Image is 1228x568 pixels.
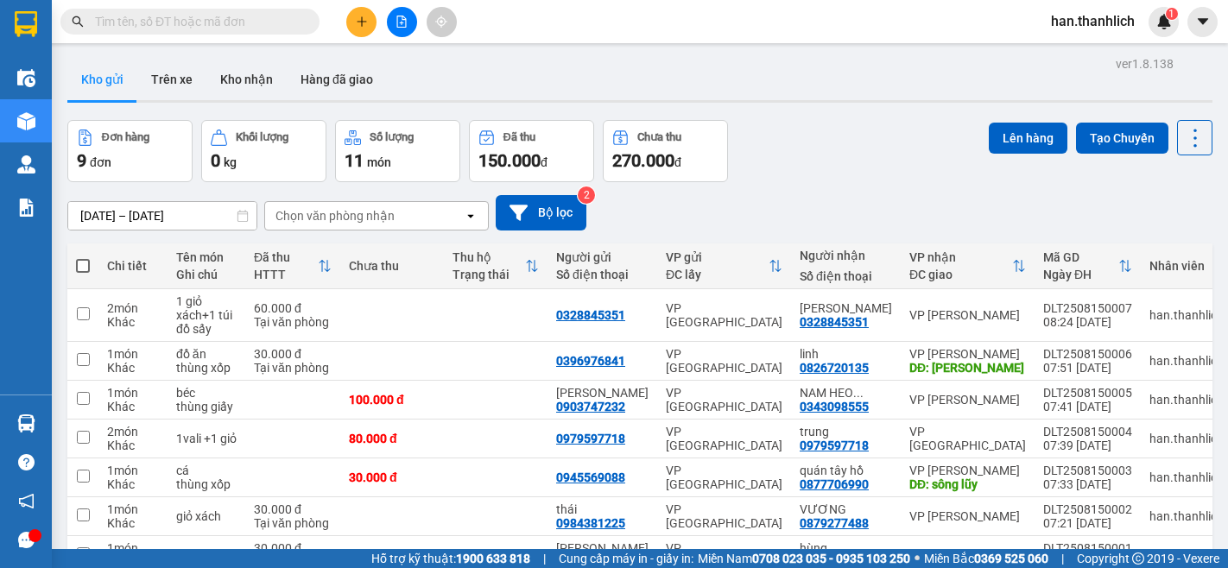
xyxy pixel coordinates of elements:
span: message [18,532,35,548]
strong: 0369 525 060 [974,552,1048,565]
div: 0328845351 [556,308,625,322]
div: han.thanhlich [1149,432,1224,445]
div: 2 món [107,301,159,315]
div: VP [GEOGRAPHIC_DATA] [666,502,782,530]
div: Người nhận [800,249,892,262]
div: 07:41 [DATE] [1043,400,1132,413]
div: Đã thu [503,131,535,143]
div: DLT2508150004 [1043,425,1132,439]
button: Tạo Chuyến [1076,123,1168,154]
button: Hàng đã giao [287,59,387,100]
div: 1vali +1 giỏ [176,432,237,445]
span: caret-down [1195,14,1211,29]
div: Khác [107,400,159,413]
div: Khác [107,439,159,452]
div: 0343098555 [800,400,869,413]
span: copyright [1132,552,1144,565]
div: 0826720135 [800,361,869,375]
span: search [72,16,84,28]
div: VP [PERSON_NAME] [909,548,1026,562]
div: ver 1.8.138 [1116,54,1174,73]
div: ANH THIỆU [556,541,649,555]
div: Ngày ĐH [1043,268,1118,281]
span: Hỗ trợ kỹ thuật: [371,549,530,568]
button: Trên xe [137,59,206,100]
div: 30.000 đ [254,347,332,361]
div: quán tây hồ [800,464,892,477]
span: đ [674,155,681,169]
div: VP [PERSON_NAME] [909,464,1026,477]
span: Cung cấp máy in - giấy in: [559,549,693,568]
div: béc [176,386,237,400]
div: đồ ăn [176,347,237,361]
div: ĐC lấy [666,268,769,281]
div: Tên món [176,250,237,264]
span: han.thanhlich [1037,10,1149,32]
span: notification [18,493,35,509]
div: thùng giấy [176,400,237,413]
div: Chi tiết [107,259,159,273]
span: aim [435,16,447,28]
div: 30.000 đ [254,541,332,555]
input: Tìm tên, số ĐT hoặc mã đơn [95,12,299,31]
sup: 2 [578,186,595,204]
button: Đã thu150.000đ [469,120,594,182]
div: VP nhận [909,250,1012,264]
div: DĐ: hồng sơn [909,361,1026,375]
th: Toggle SortBy [444,243,548,289]
button: Số lượng11món [335,120,460,182]
button: file-add [387,7,417,37]
div: 0396976841 [556,354,625,368]
div: thùng xốp [176,361,237,375]
div: VP [GEOGRAPHIC_DATA] [909,425,1026,452]
div: Tại văn phòng [254,315,332,329]
button: Chưa thu270.000đ [603,120,728,182]
div: Mã GD [1043,250,1118,264]
span: 0 [211,150,220,171]
div: 07:39 [DATE] [1043,439,1132,452]
div: Chưa thu [349,259,435,273]
div: 80.000 đ [349,432,435,445]
div: Khác [107,477,159,491]
div: 08:24 [DATE] [1043,315,1132,329]
button: caret-down [1187,7,1218,37]
div: ĐC giao [909,268,1012,281]
div: 60.000 đ [254,301,332,315]
div: Tại văn phòng [254,516,332,530]
div: Khác [107,315,159,329]
div: linh [800,347,892,361]
div: 07:21 [DATE] [1043,516,1132,530]
div: 0328845351 [800,315,869,329]
div: 1 món [107,502,159,516]
div: cá [176,464,237,477]
div: han.thanhlich [1149,393,1224,407]
div: Số lượng [370,131,414,143]
span: 270.000 [612,150,674,171]
div: VP [GEOGRAPHIC_DATA] [666,386,782,413]
div: 30.000 đ [254,502,332,516]
div: 0877706990 [800,477,869,491]
div: trung [800,425,892,439]
div: thái [556,502,649,516]
div: han.thanhlich [1149,548,1224,562]
div: DLT2508150006 [1043,347,1132,361]
div: 0979597718 [556,432,625,445]
div: Thu hộ [453,250,525,264]
div: VP [GEOGRAPHIC_DATA] [666,301,782,329]
img: warehouse-icon [17,414,35,432]
div: Ghi chú [176,268,237,281]
strong: 1900 633 818 [456,552,530,565]
div: han.thanhlich [1149,354,1224,368]
img: logo-vxr [15,11,37,37]
div: DLT2508150002 [1043,502,1132,516]
span: | [543,549,546,568]
div: Đã thu [254,250,318,264]
img: warehouse-icon [17,69,35,87]
img: warehouse-icon [17,112,35,130]
img: solution-icon [17,199,35,217]
div: VP [PERSON_NAME] [909,308,1026,322]
strong: 0708 023 035 - 0935 103 250 [752,552,910,565]
span: món [367,155,391,169]
div: kim oanh [800,301,892,315]
svg: open [464,209,478,223]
